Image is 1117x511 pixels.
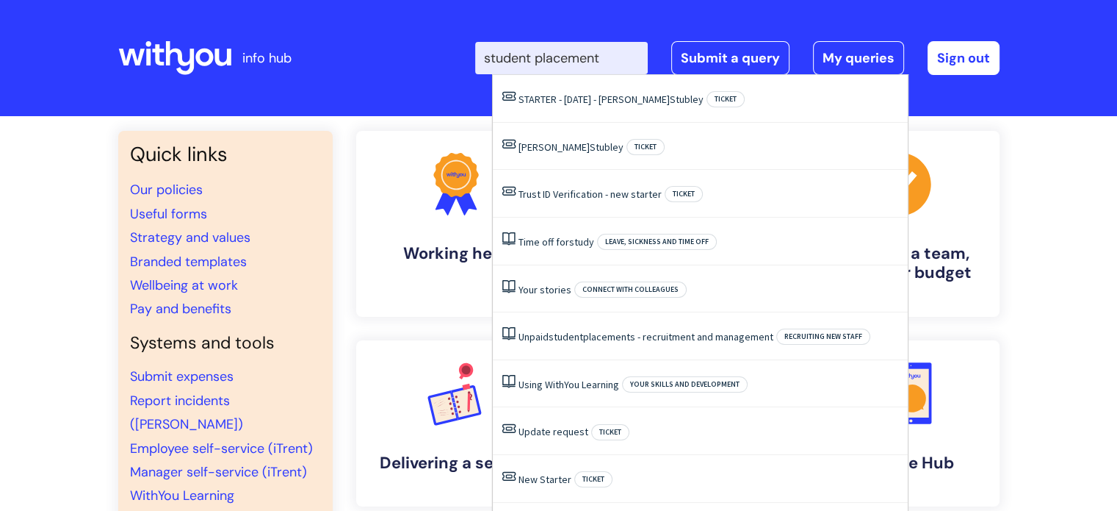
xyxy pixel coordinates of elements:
[518,378,619,391] a: Using WithYou Learning
[569,235,594,249] span: study
[574,471,612,487] span: Ticket
[130,205,207,223] a: Useful forms
[671,41,789,75] a: Submit a query
[518,93,704,106] a: STARTER - [DATE] - [PERSON_NAME]Stubley
[518,425,588,438] a: Update request
[518,140,623,154] a: [PERSON_NAME]Stubley
[518,473,571,486] a: New Starter
[591,424,629,440] span: Ticket
[590,140,623,154] span: Stubley
[706,91,745,107] span: Ticket
[130,487,234,504] a: WithYou Learning
[518,187,662,201] a: Trust ID Verification - new starter
[242,46,292,70] p: info hub
[813,41,904,75] a: My queries
[597,234,717,250] span: Leave, sickness and time off
[130,253,247,271] a: Branded templates
[356,340,556,507] a: Delivering a service
[130,276,238,294] a: Wellbeing at work
[518,235,594,249] a: Time off forstudy
[368,244,544,263] h4: Working here
[130,181,203,199] a: Our policies
[130,300,231,318] a: Pay and benefits
[776,329,870,345] span: Recruiting new staff
[130,440,313,457] a: Employee self-service (iTrent)
[130,463,307,481] a: Manager self-service (iTrent)
[665,186,703,202] span: Ticket
[356,131,556,317] a: Working here
[518,283,571,296] a: Your stories
[475,42,648,74] input: Search
[475,41,999,75] div: | -
[574,282,687,298] span: Connect with colleagues
[130,333,321,354] h4: Systems and tools
[626,139,665,155] span: Ticket
[518,330,773,343] a: Unpaidstudentplacements - recruitment and management
[549,330,583,343] span: student
[622,376,748,393] span: Your skills and development
[130,392,243,433] a: Report incidents ([PERSON_NAME])
[130,229,250,246] a: Strategy and values
[368,454,544,473] h4: Delivering a service
[928,41,999,75] a: Sign out
[130,368,234,385] a: Submit expenses
[670,93,704,106] span: Stubley
[130,143,321,166] h3: Quick links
